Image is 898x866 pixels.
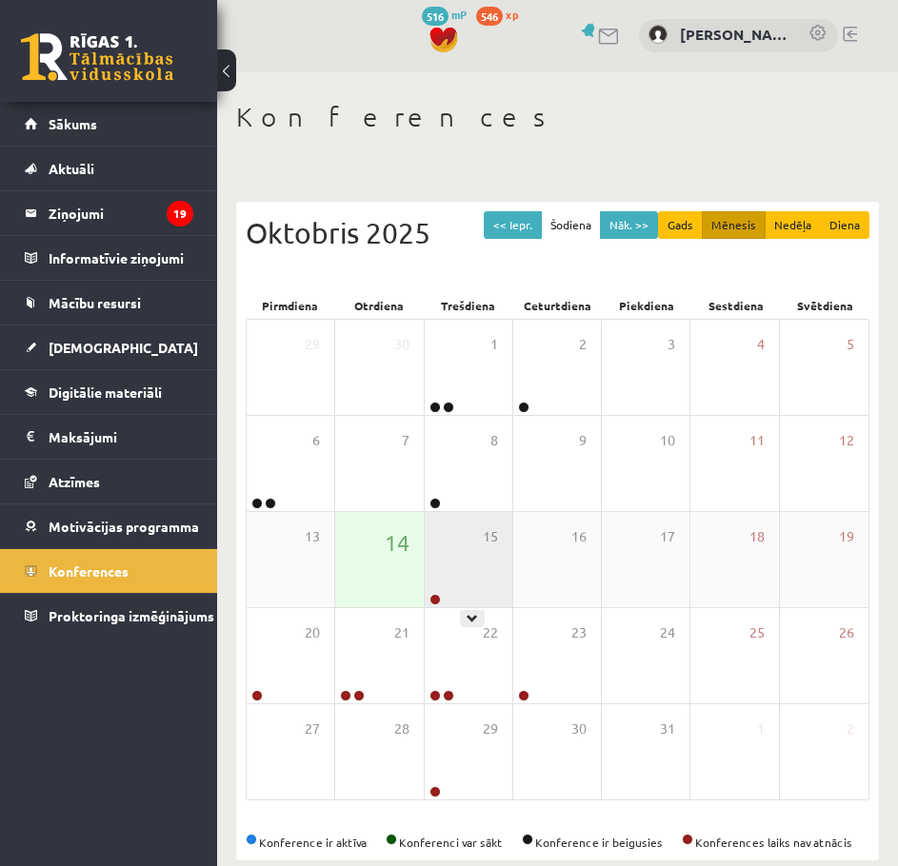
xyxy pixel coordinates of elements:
[25,504,193,548] a: Motivācijas programma
[25,460,193,503] a: Atzīmes
[660,622,675,643] span: 24
[483,718,498,739] span: 29
[49,339,198,356] span: [DEMOGRAPHIC_DATA]
[749,526,765,547] span: 18
[422,7,449,26] span: 516
[394,622,409,643] span: 21
[25,594,193,638] a: Proktoringa izmēģinājums
[839,526,854,547] span: 19
[246,211,869,254] div: Oktobris 2025
[476,7,528,22] a: 546 xp
[541,211,601,239] button: Šodiena
[305,334,320,355] span: 29
[394,718,409,739] span: 28
[49,562,129,580] span: Konferences
[839,622,854,643] span: 26
[25,370,193,414] a: Digitālie materiāli
[422,7,467,22] a: 516 mP
[600,211,658,239] button: Nāk. >>
[680,24,789,46] a: [PERSON_NAME]
[25,281,193,325] a: Mācību resursi
[424,292,513,319] div: Trešdiena
[483,526,498,547] span: 15
[602,292,691,319] div: Piekdiena
[571,718,587,739] span: 30
[25,102,193,146] a: Sākums
[660,526,675,547] span: 17
[49,160,94,177] span: Aktuāli
[571,622,587,643] span: 23
[312,430,320,451] span: 6
[579,334,587,355] span: 2
[749,622,765,643] span: 25
[757,718,765,739] span: 1
[305,526,320,547] span: 13
[649,25,668,44] img: Ņikita Morozovs
[476,7,503,26] span: 546
[579,430,587,451] span: 9
[305,718,320,739] span: 27
[660,718,675,739] span: 31
[25,325,193,369] a: [DEMOGRAPHIC_DATA]
[49,115,97,132] span: Sākums
[49,294,141,311] span: Mācību resursi
[702,211,766,239] button: Mēnesis
[394,334,409,355] span: 30
[660,430,675,451] span: 10
[167,201,193,226] i: 19
[506,7,518,22] span: xp
[246,834,869,851] div: Konference ir aktīva Konferenci var sākt Konference ir beigusies Konferences laiks nav atnācis
[451,7,467,22] span: mP
[25,191,193,235] a: Ziņojumi19
[385,526,409,559] span: 14
[49,415,193,459] legend: Maksājumi
[25,415,193,459] a: Maksājumi
[25,549,193,593] a: Konferences
[513,292,603,319] div: Ceturtdiena
[847,718,854,739] span: 2
[305,622,320,643] span: 20
[49,236,193,280] legend: Informatīvie ziņojumi
[483,622,498,643] span: 22
[820,211,869,239] button: Diena
[335,292,425,319] div: Otrdiena
[847,334,854,355] span: 5
[25,236,193,280] a: Informatīvie ziņojumi
[246,292,335,319] div: Pirmdiena
[49,607,214,624] span: Proktoringa izmēģinājums
[484,211,542,239] button: << Iepr.
[691,292,781,319] div: Sestdiena
[668,334,675,355] span: 3
[402,430,409,451] span: 7
[571,526,587,547] span: 16
[25,147,193,190] a: Aktuāli
[780,292,869,319] div: Svētdiena
[765,211,821,239] button: Nedēļa
[49,518,199,535] span: Motivācijas programma
[839,430,854,451] span: 12
[749,430,765,451] span: 11
[21,33,173,81] a: Rīgas 1. Tālmācības vidusskola
[490,430,498,451] span: 8
[49,473,100,490] span: Atzīmes
[757,334,765,355] span: 4
[236,101,879,133] h1: Konferences
[658,211,703,239] button: Gads
[49,191,193,235] legend: Ziņojumi
[49,384,162,401] span: Digitālie materiāli
[490,334,498,355] span: 1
